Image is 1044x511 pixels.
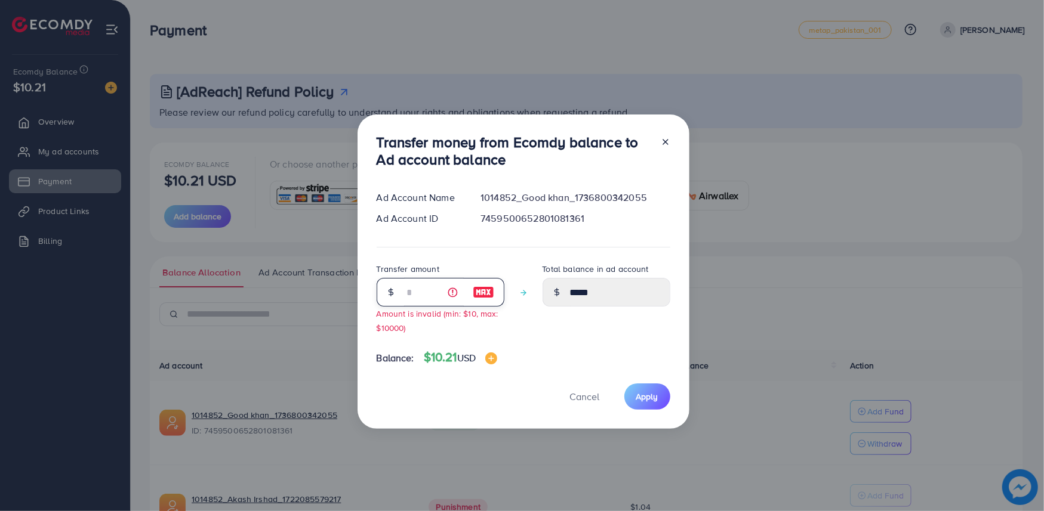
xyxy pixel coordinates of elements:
h3: Transfer money from Ecomdy balance to Ad account balance [377,134,651,168]
div: 7459500652801081361 [471,212,679,225]
span: Cancel [570,390,600,403]
button: Cancel [555,383,615,409]
label: Total balance in ad account [543,263,649,275]
div: 1014852_Good khan_1736800342055 [471,191,679,205]
img: image [485,352,497,364]
span: USD [457,351,476,364]
label: Transfer amount [377,263,439,275]
img: image [473,285,494,299]
button: Apply [624,383,670,409]
span: Balance: [377,351,414,365]
small: Amount is invalid (min: $10, max: $10000) [377,308,498,333]
div: Ad Account Name [367,191,472,205]
h4: $10.21 [424,350,497,365]
span: Apply [636,391,658,402]
div: Ad Account ID [367,212,472,225]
